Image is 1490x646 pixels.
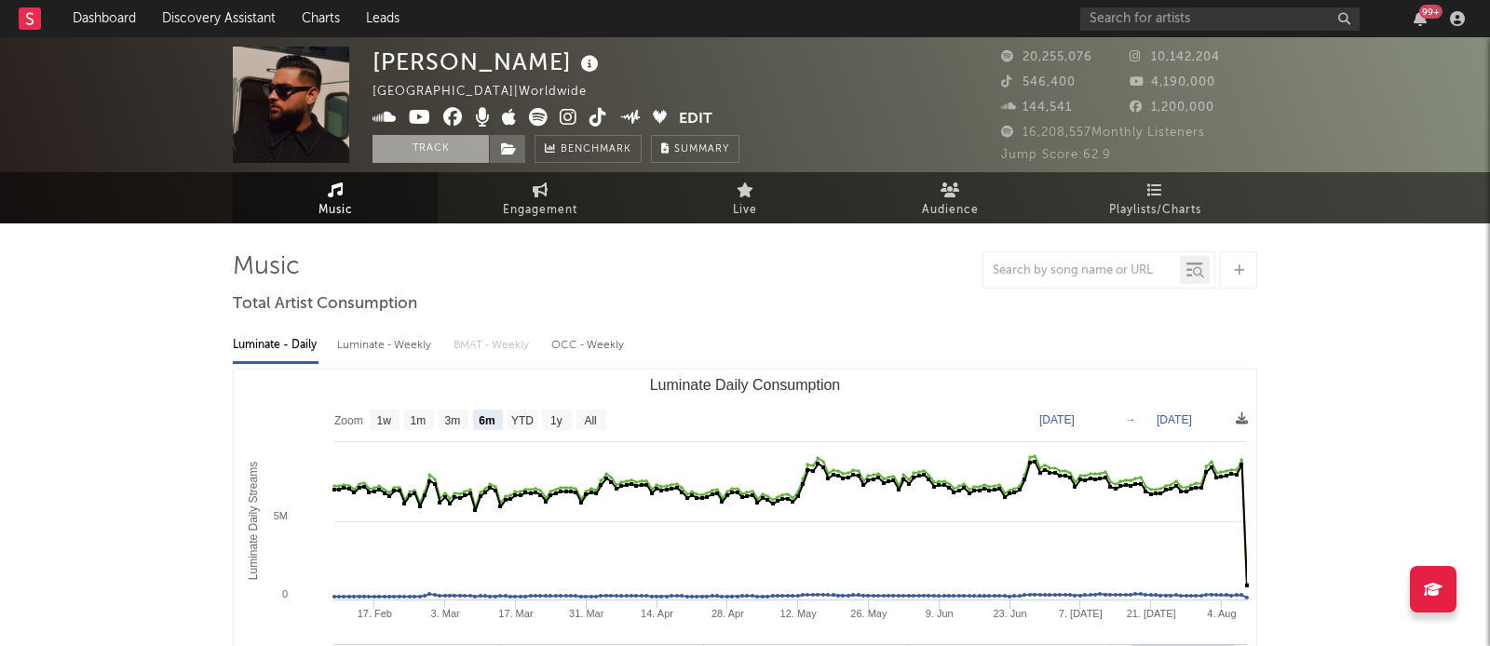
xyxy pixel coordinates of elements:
text: 21. [DATE] [1127,608,1176,619]
text: YTD [511,414,534,427]
span: 16,208,557 Monthly Listeners [1001,127,1205,139]
text: 7. [DATE] [1059,608,1103,619]
span: Jump Score: 62.9 [1001,149,1111,161]
text: Zoom [334,414,363,427]
text: Luminate Daily Streams [247,462,260,580]
text: 9. Jun [926,608,954,619]
text: Luminate Daily Consumption [650,377,841,393]
text: 26. May [850,608,887,619]
text: 31. Mar [569,608,604,619]
input: Search for artists [1080,7,1360,31]
button: 99+ [1414,11,1427,26]
text: [DATE] [1157,413,1192,426]
div: [PERSON_NAME] [372,47,603,77]
text: 1y [550,414,562,427]
text: 6m [479,414,494,427]
div: Luminate - Weekly [337,330,435,361]
span: Audience [922,199,979,222]
input: Search by song name or URL [983,263,1180,278]
text: 12. May [780,608,818,619]
span: Benchmark [561,139,631,161]
span: Music [318,199,353,222]
a: Live [643,172,847,223]
text: 23. Jun [993,608,1026,619]
a: Audience [847,172,1052,223]
div: 99 + [1419,5,1443,19]
text: 3. Mar [431,608,461,619]
div: OCC - Weekly [551,330,626,361]
text: [DATE] [1039,413,1075,426]
span: 546,400 [1001,76,1076,88]
div: Luminate - Daily [233,330,318,361]
span: Live [733,199,757,222]
span: 144,541 [1001,101,1072,114]
span: Engagement [503,199,577,222]
span: 1,200,000 [1130,101,1214,114]
text: 3m [445,414,461,427]
div: [GEOGRAPHIC_DATA] | Worldwide [372,81,608,103]
text: 5M [274,510,288,521]
span: 10,142,204 [1130,51,1220,63]
text: 0 [282,588,288,599]
text: 17. Feb [358,608,392,619]
text: All [584,414,596,427]
span: Total Artist Consumption [233,293,417,316]
span: Summary [674,144,729,155]
text: 4. Aug [1207,608,1236,619]
text: 17. Mar [498,608,534,619]
button: Track [372,135,489,163]
a: Music [233,172,438,223]
span: 4,190,000 [1130,76,1215,88]
button: Summary [651,135,739,163]
text: 14. Apr [641,608,673,619]
span: 20,255,076 [1001,51,1092,63]
a: Engagement [438,172,643,223]
span: Playlists/Charts [1109,199,1201,222]
text: 1m [411,414,427,427]
text: → [1125,413,1136,426]
a: Benchmark [535,135,642,163]
text: 1w [377,414,392,427]
button: Edit [679,108,712,131]
text: 28. Apr [711,608,744,619]
a: Playlists/Charts [1052,172,1257,223]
